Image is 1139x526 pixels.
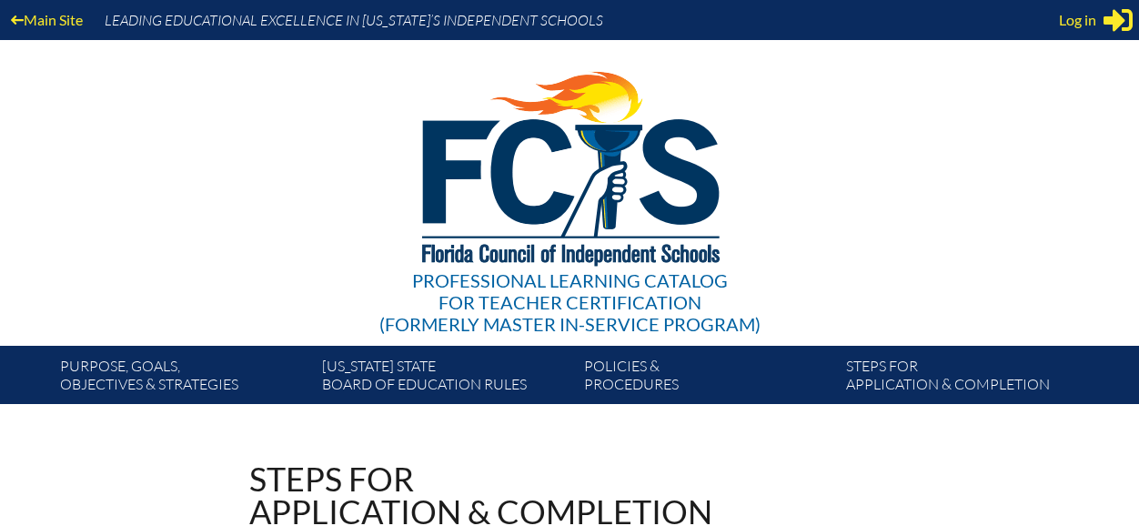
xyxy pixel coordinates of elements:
a: Main Site [4,7,90,32]
a: Policies &Procedures [577,353,839,404]
span: Log in [1059,9,1096,31]
span: for Teacher Certification [438,291,701,313]
img: FCISlogo221.eps [382,40,758,288]
a: Professional Learning Catalog for Teacher Certification(formerly Master In-service Program) [372,36,768,339]
a: Purpose, goals,objectives & strategies [53,353,315,404]
a: [US_STATE] StateBoard of Education rules [315,353,577,404]
a: Steps forapplication & completion [839,353,1101,404]
div: Professional Learning Catalog (formerly Master In-service Program) [379,269,761,335]
svg: Sign in or register [1104,5,1133,35]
